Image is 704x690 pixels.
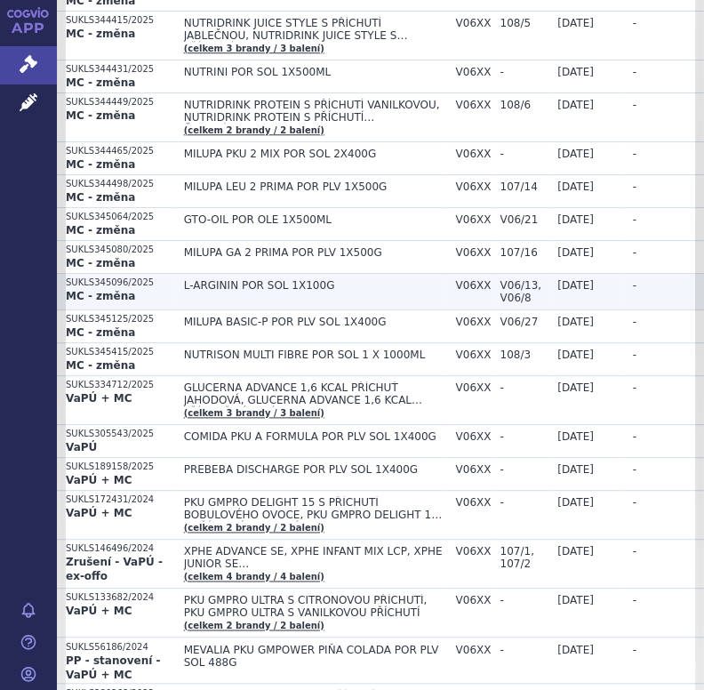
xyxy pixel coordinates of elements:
strong: VaPÚ [66,441,97,453]
span: V06XX [455,381,491,394]
span: [DATE] [557,349,594,361]
p: SUKLS344431/2025 [66,63,175,76]
span: [DATE] [557,213,594,226]
p: SUKLS344449/2025 [66,96,175,108]
p: SUKLS56186/2024 [66,640,175,653]
p: SUKLS345080/2025 [66,244,175,256]
p: SUKLS345125/2025 [66,313,175,325]
a: (celkem 2 brandy / 2 balení) [184,125,324,135]
span: MEVALIA PKU GMPOWER PIŇA COLADA POR PLV SOL 488G [184,643,447,668]
strong: MC - změna [66,290,135,302]
span: PREBEBA DISCHARGE POR PLV SOL 1X400G [184,463,447,476]
span: - [633,279,636,292]
a: (celkem 3 brandy / 3 balení) [184,408,324,418]
span: [DATE] [557,430,594,443]
a: (celkem 3 brandy / 3 balení) [184,44,324,53]
span: - [500,463,548,476]
strong: MC - změna [66,158,135,171]
span: XPHE ADVANCE SE, XPHE INFANT MIX LCP, XPHE JUNIOR SE… [184,545,447,570]
p: SUKLS334712/2025 [66,379,175,391]
span: [DATE] [557,463,594,476]
span: V06/27 [500,316,548,328]
span: NUTRIDRINK JUICE STYLE S PŘÍCHUTÍ JABLEČNOU, NUTRIDRINK JUICE STYLE S PŘÍCHUTÍ JAHODOVOU, NUTRIDR... [184,17,447,42]
p: SUKLS345096/2025 [66,277,175,289]
span: - [633,246,636,259]
span: V06XX [455,430,491,443]
strong: MC - změna [66,191,135,204]
span: COMIDA PKU A FORMULA POR PLV SOL 1X400G [184,430,447,443]
span: NUTRIDRINK PROTEIN S PŘÍCHUTÍ VANILKOVOU, NUTRIDRINK PROTEIN S PŘÍCHUTÍ ČOKOLÁDOVOU [184,99,447,124]
span: [DATE] [557,643,594,655]
p: SUKLS344465/2025 [66,145,175,157]
span: [DATE] [557,181,594,193]
span: V06XX [455,316,491,328]
span: 108/3 [500,349,548,361]
p: SUKLS345064/2025 [66,211,175,223]
span: - [633,17,636,29]
span: V06XX [455,213,491,226]
span: [DATE] [557,99,594,111]
span: [DATE] [557,279,594,292]
span: [DATE] [557,17,594,29]
span: [DATE] [557,148,594,160]
span: V06XX [455,66,491,78]
strong: MC - změna [66,257,135,269]
span: 107/16 [500,246,548,259]
strong: PP - stanovení - VaPÚ + MC [66,654,160,680]
span: - [633,643,636,655]
p: SUKLS189158/2025 [66,461,175,473]
span: - [500,430,548,443]
span: [DATE] [557,316,594,328]
strong: MC - změna [66,109,135,122]
span: 107/1, 107/2 [500,545,548,570]
span: [DATE] [557,381,594,394]
span: MILUPA GA 2 PRIMA POR PLV 1X500G [184,246,447,259]
span: PKU GMPRO ULTRA S CITRONOVOU PŘÍCHUTÍ, PKU GMPRO ULTRA S VANILKOVOU PŘÍCHUTÍ [184,594,447,619]
strong: MC - změna [66,326,135,339]
span: [DATE] [557,594,594,606]
p: SUKLS305543/2025 [66,428,175,440]
strong: MC - změna [66,28,135,40]
span: [DATE] [557,246,594,259]
strong: VaPÚ + MC [66,605,132,617]
span: MILUPA BASIC-P POR PLV SOL 1X400G [184,316,447,328]
span: [DATE] [557,545,594,558]
span: - [500,381,548,394]
span: V06/21 [500,213,548,226]
p: SUKLS172431/2024 [66,493,175,506]
span: [DATE] [557,496,594,509]
span: - [500,66,548,78]
p: SUKLS344498/2025 [66,178,175,190]
span: - [633,545,636,558]
span: - [633,181,636,193]
span: V06XX [455,99,491,111]
span: - [633,316,636,328]
span: V06XX [455,496,491,509]
span: V06XX [455,463,491,476]
span: MILUPA PKU 2 MIX POR SOL 2X400G [184,148,447,160]
span: V06XX [455,545,491,558]
span: GTO-OIL POR OLE 1X500ML [184,213,447,226]
span: - [633,463,636,476]
p: SUKLS344415/2025 [66,14,175,27]
span: - [633,496,636,509]
span: - [633,213,636,226]
span: - [500,148,548,160]
strong: MC - změna [66,224,135,237]
span: V06XX [455,349,491,361]
strong: VaPÚ + MC [66,507,132,519]
span: V06XX [455,148,491,160]
span: 108/6 [500,99,548,111]
span: [DATE] [557,66,594,78]
span: V06XX [455,17,491,29]
a: (celkem 2 brandy / 2 balení) [184,621,324,630]
strong: MC - změna [66,76,135,89]
span: - [633,594,636,606]
span: - [633,148,636,160]
p: SUKLS345415/2025 [66,346,175,358]
span: V06XX [455,594,491,606]
p: SUKLS146496/2024 [66,542,175,555]
span: V06XX [455,643,491,655]
span: V06XX [455,246,491,259]
span: L-ARGININ POR SOL 1X100G [184,279,447,292]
